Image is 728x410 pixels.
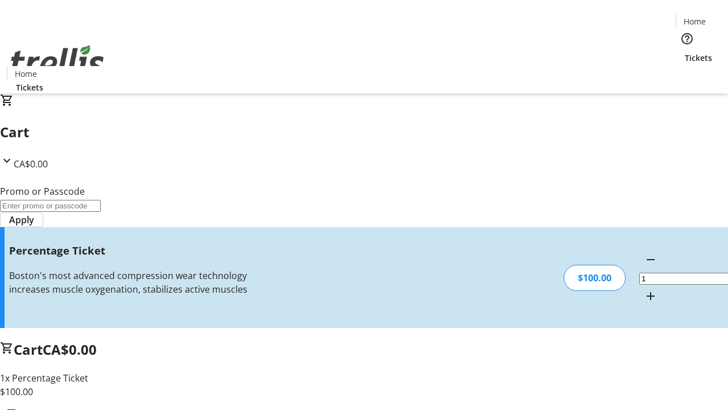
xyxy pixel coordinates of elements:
button: Help [676,27,698,50]
a: Tickets [676,52,721,64]
span: Tickets [16,81,43,93]
span: CA$0.00 [43,340,97,359]
span: Apply [9,213,34,227]
img: Orient E2E Organization L6a7ip8TWr's Logo [7,32,108,89]
a: Home [7,68,44,80]
button: Increment by one [639,285,662,307]
span: Home [684,15,706,27]
div: Boston's most advanced compression wear technology increases muscle oxygenation, stabilizes activ... [9,269,258,296]
a: Home [676,15,713,27]
span: Tickets [685,52,712,64]
a: Tickets [7,81,52,93]
h3: Percentage Ticket [9,243,258,259]
button: Decrement by one [639,248,662,271]
button: Cart [676,64,698,87]
span: Home [15,68,37,80]
div: $100.00 [564,265,626,291]
span: CA$0.00 [14,158,48,170]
